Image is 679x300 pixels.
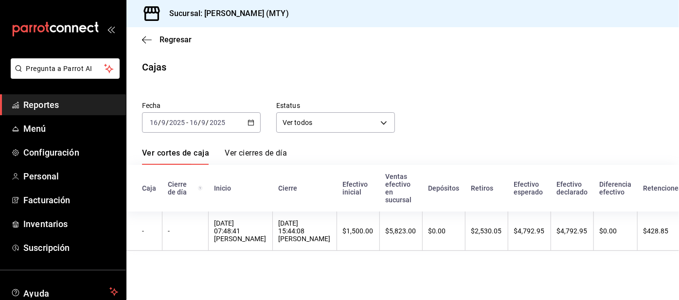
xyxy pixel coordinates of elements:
[557,227,588,235] div: $4,792.95
[556,180,588,196] div: Efectivo declarado
[23,217,118,230] span: Inventarios
[385,173,416,204] div: Ventas efectivo en sucursal
[209,119,226,126] input: ----
[342,180,374,196] div: Efectivo inicial
[169,119,185,126] input: ----
[149,119,158,126] input: --
[514,180,545,196] div: Efectivo esperado
[599,180,631,196] div: Diferencia efectivo
[142,227,156,235] div: -
[23,241,118,254] span: Suscripción
[343,227,374,235] div: $1,500.00
[198,184,202,192] svg: El número de cierre de día es consecutivo y consolida todos los cortes de caja previos en un únic...
[168,180,202,196] div: Cierre de día
[160,35,192,44] span: Regresar
[186,119,188,126] span: -
[142,35,192,44] button: Regresar
[142,148,287,165] div: navigation tabs
[225,148,287,165] a: Ver cierres de día
[11,58,120,79] button: Pregunta a Parrot AI
[168,227,202,235] div: -
[23,170,118,183] span: Personal
[161,8,289,19] h3: Sucursal: [PERSON_NAME] (MTY)
[429,227,459,235] div: $0.00
[471,227,502,235] div: $2,530.05
[142,184,156,192] div: Caja
[600,227,631,235] div: $0.00
[471,184,502,192] div: Retiros
[198,119,201,126] span: /
[279,219,331,243] div: [DATE] 15:44:08 [PERSON_NAME]
[7,71,120,81] a: Pregunta a Parrot AI
[23,122,118,135] span: Menú
[206,119,209,126] span: /
[107,25,115,33] button: open_drawer_menu
[278,184,331,192] div: Cierre
[428,184,459,192] div: Depósitos
[214,219,267,243] div: [DATE] 07:48:41 [PERSON_NAME]
[142,60,167,74] div: Cajas
[142,103,261,109] label: Fecha
[23,146,118,159] span: Configuración
[142,148,209,165] a: Ver cortes de caja
[189,119,198,126] input: --
[161,119,166,126] input: --
[26,64,105,74] span: Pregunta a Parrot AI
[158,119,161,126] span: /
[23,194,118,207] span: Facturación
[166,119,169,126] span: /
[386,227,416,235] div: $5,823.00
[514,227,545,235] div: $4,792.95
[23,286,106,298] span: Ayuda
[276,103,395,109] label: Estatus
[201,119,206,126] input: --
[214,184,267,192] div: Inicio
[276,112,395,133] div: Ver todos
[23,98,118,111] span: Reportes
